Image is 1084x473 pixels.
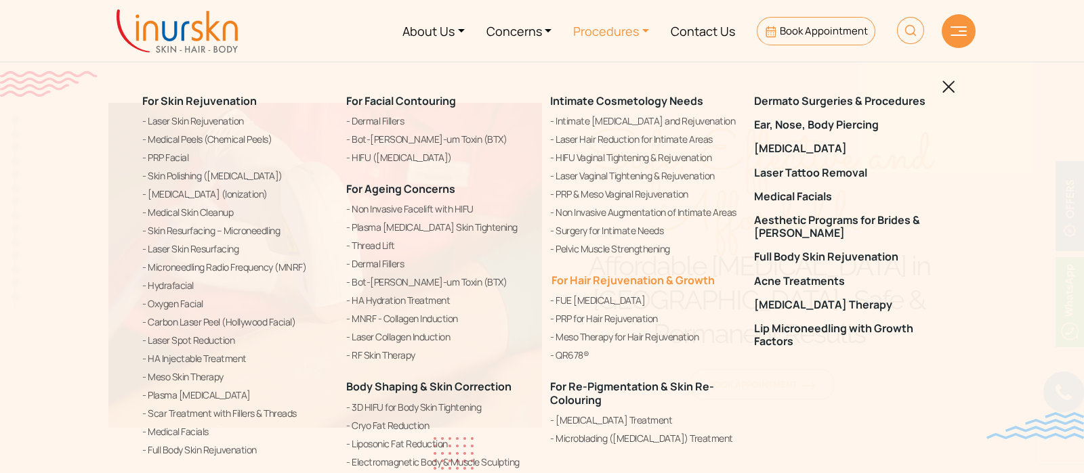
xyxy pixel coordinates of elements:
[142,186,330,202] a: [MEDICAL_DATA] (Ionization)
[142,405,330,422] a: Scar Treatment with Fillers & Threads
[142,150,330,166] a: PRP Facial
[550,186,738,202] a: PRP & Meso Vaginal Rejuvenation
[346,311,534,327] a: MNRF - Collagen Induction
[562,5,660,56] a: Procedures
[951,26,967,36] img: hamLine.svg
[550,223,738,239] a: Surgery for Intimate Needs
[754,322,942,348] a: Lip Microneedling with Growth Factors
[346,292,534,309] a: HA Hydration Treatment
[142,442,330,458] a: Full Body Skin Rejuvenation
[346,181,455,196] a: For Ageing Concerns
[550,168,738,184] a: Laser Vaginal Tightening & Rejuvenation
[550,412,738,428] a: [MEDICAL_DATA] Treatment
[550,379,714,407] a: For Re-Pigmentation & Skin Re-Colouring
[550,93,703,108] a: Intimate Cosmetology Needs
[142,131,330,148] a: Medical Peels (Chemical Peels)
[142,277,330,294] a: Hydrafacial
[346,219,534,235] a: Plasma [MEDICAL_DATA] Skin Tightening
[346,454,534,470] a: Electromagnetic Body & Muscle Sculpting
[346,256,534,272] a: Dermal Fillers
[346,131,534,148] a: Bot-[PERSON_NAME]-um Toxin (BTX)
[550,204,738,221] a: Non Invasive Augmentation of Intimate Areas
[142,332,330,348] a: Laser Spot Reduction
[754,166,942,179] a: Laser Tattoo Removal
[142,314,330,330] a: Carbon Laser Peel (Hollywood Facial)
[142,223,330,239] a: Skin Resurfacing – Microneedling
[754,214,942,240] a: Aesthetic Programs for Brides & [PERSON_NAME]
[142,424,330,440] a: Medical Facials
[550,273,715,288] a: For Hair Rejuvenation & Growth
[757,17,875,45] a: Book Appointment
[346,150,534,166] a: HIFU ([MEDICAL_DATA])
[142,241,330,257] a: Laser Skin Resurfacing
[346,347,534,363] a: RF Skin Therapy
[346,201,534,217] a: Non Invasive Facelift with HIFU
[346,379,512,394] a: Body Shaping & Skin Correction
[550,241,738,257] a: Pelvic Muscle Strengthening
[476,5,563,56] a: Concerns
[346,399,534,415] a: 3D HIFU for Body Skin Tightening
[346,93,456,108] a: For Facial Contouring
[942,81,955,93] img: blackclosed
[754,95,942,108] a: Dermato Surgeries & Procedures
[780,24,868,38] span: Book Appointment
[550,113,738,129] a: Intimate [MEDICAL_DATA] and Rejuvenation
[754,190,942,203] a: Medical Facials
[142,259,330,275] a: Microneedling Radio Frequency (MNRF)
[550,430,738,447] a: Microblading ([MEDICAL_DATA]) Treatment
[754,250,942,263] a: Full Body Skin Rejuvenation
[986,412,1084,439] img: bluewave
[550,329,738,345] a: Meso Therapy for Hair Rejuvenation
[142,387,330,403] a: Plasma [MEDICAL_DATA]
[142,351,330,367] a: HA Injectable Treatment
[550,150,738,166] a: HIFU Vaginal Tightening & Rejuvenation
[142,93,257,108] a: For Skin Rejuvenation
[754,275,942,288] a: Acne Treatments
[346,436,534,452] a: Liposonic Fat Reduction
[754,298,942,311] a: [MEDICAL_DATA] Therapy
[346,274,534,290] a: Bot-[PERSON_NAME]-um Toxin (BTX)
[142,113,330,129] a: Laser Skin Rejuvenation
[754,118,942,131] a: Ear, Nose, Body Piercing
[346,113,534,129] a: Dermal Fillers
[550,311,738,327] a: PRP for Hair Rejuvenation
[346,238,534,254] a: Thread Lift
[142,369,330,385] a: Meso Skin Therapy
[550,292,738,309] a: FUE [MEDICAL_DATA]
[660,5,746,56] a: Contact Us
[142,168,330,184] a: Skin Polishing ([MEDICAL_DATA])
[346,418,534,434] a: Cryo Fat Reduction
[897,17,924,44] img: HeaderSearch
[550,347,738,363] a: QR678®
[117,9,238,53] img: inurskn-logo
[392,5,476,56] a: About Us
[754,142,942,155] a: [MEDICAL_DATA]
[346,329,534,345] a: Laser Collagen Induction
[550,131,738,148] a: Laser Hair Reduction for Intimate Areas
[142,296,330,312] a: Oxygen Facial
[142,204,330,221] a: Medical Skin Cleanup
